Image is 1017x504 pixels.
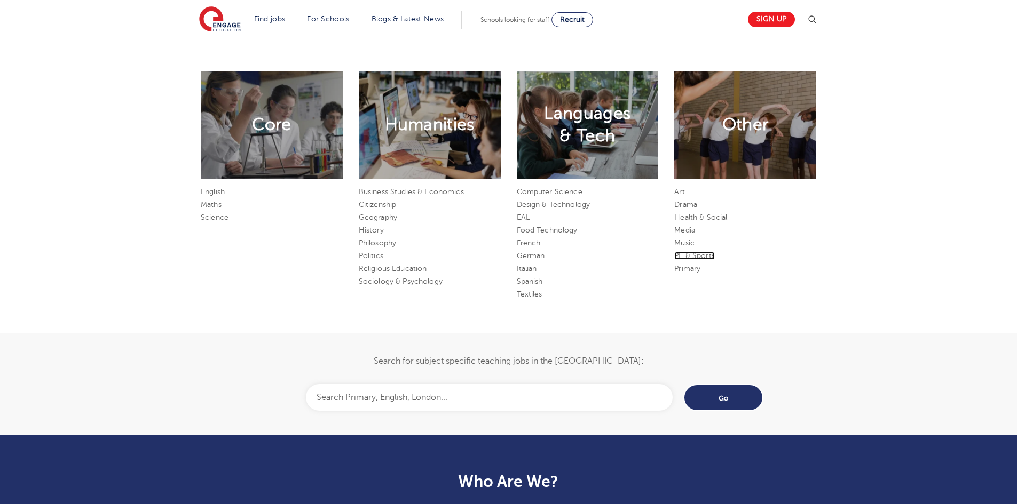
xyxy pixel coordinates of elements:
[674,213,727,221] a: Health & Social
[517,290,542,298] a: Textiles
[674,239,695,247] a: Music
[359,213,397,221] a: Geography
[517,201,590,209] a: Design & Technology
[372,15,444,23] a: Blogs & Latest News
[517,265,537,273] a: Italian
[480,16,549,23] span: Schools looking for staff
[201,201,222,209] a: Maths
[359,277,443,285] a: Sociology & Psychology
[201,188,225,196] a: English
[385,114,475,136] h2: Humanities
[722,114,769,136] h2: Other
[674,201,697,209] a: Drama
[359,188,464,196] a: Business Studies & Economics
[517,226,578,234] a: Food Technology
[307,15,349,23] a: For Schools
[674,226,695,234] a: Media
[544,102,630,147] h2: Languages & Tech
[551,12,593,27] a: Recruit
[359,226,384,234] a: History
[201,354,816,368] p: Search for subject specific teaching jobs in the [GEOGRAPHIC_DATA]:
[359,265,427,273] a: Religious Education
[517,239,541,247] a: French
[674,252,715,260] a: PE & Sports
[254,15,286,23] a: Find jobs
[359,252,383,260] a: Politics
[517,213,530,221] a: EAL
[247,473,770,491] h2: Who Are We?
[560,15,585,23] span: Recruit
[748,12,795,27] a: Sign up
[517,188,582,196] a: Computer Science
[674,188,684,196] a: Art
[674,265,700,273] a: Primary
[359,239,396,247] a: Philosophy
[359,201,397,209] a: Citizenship
[252,114,291,136] h2: Core
[199,6,241,33] img: Engage Education
[201,213,228,221] a: Science
[517,252,545,260] a: German
[517,277,543,285] a: Spanish
[683,384,763,411] input: Go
